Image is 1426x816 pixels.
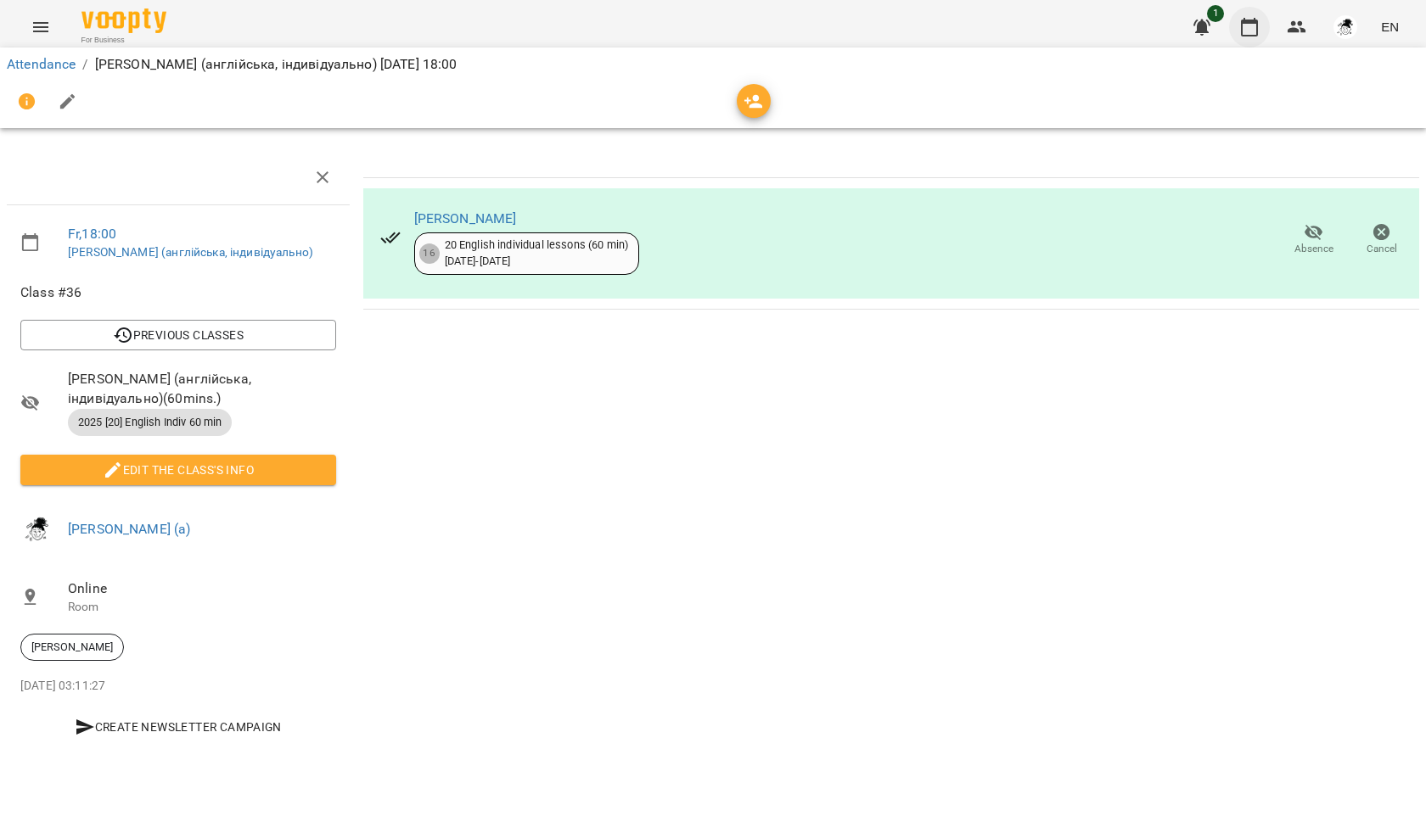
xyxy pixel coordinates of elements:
[1381,18,1399,36] span: EN
[81,8,166,33] img: Voopty Logo
[21,640,123,655] span: [PERSON_NAME]
[20,455,336,485] button: Edit the class's Info
[1280,216,1348,264] button: Absence
[1207,5,1224,22] span: 1
[1333,15,1357,39] img: c09839ea023d1406ff4d1d49130fd519.png
[7,56,76,72] a: Attendance
[1348,216,1416,264] button: Cancel
[1367,242,1397,256] span: Cancel
[68,521,191,537] a: [PERSON_NAME] (а)
[20,282,336,303] span: Class #36
[68,415,232,430] span: 2025 [20] English Indiv 60 min
[34,325,323,345] span: Previous Classes
[20,634,124,661] div: [PERSON_NAME]
[81,35,166,46] span: For Business
[27,717,329,737] span: Create Newsletter Campaign
[82,54,87,75] li: /
[414,210,517,226] a: [PERSON_NAME]
[20,712,336,742] button: Create Newsletter Campaign
[34,460,323,480] span: Edit the class's Info
[20,7,61,48] button: Menu
[7,54,1419,75] nav: breadcrumb
[68,245,313,259] a: [PERSON_NAME] (англійська, індивідуально)
[68,599,336,616] p: Room
[1294,242,1333,256] span: Absence
[1374,11,1406,42] button: EN
[445,238,629,269] div: 20 English individual lessons (60 min) [DATE] - [DATE]
[20,320,336,350] button: Previous Classes
[68,226,116,242] a: Fr , 18:00
[68,369,336,409] span: [PERSON_NAME] (англійська, індивідуально) ( 60 mins. )
[95,54,458,75] p: [PERSON_NAME] (англійська, індивідуально) [DATE] 18:00
[68,578,336,599] span: Online
[20,512,54,546] img: c09839ea023d1406ff4d1d49130fd519.png
[419,243,440,264] div: 16
[20,678,336,695] p: [DATE] 03:11:27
